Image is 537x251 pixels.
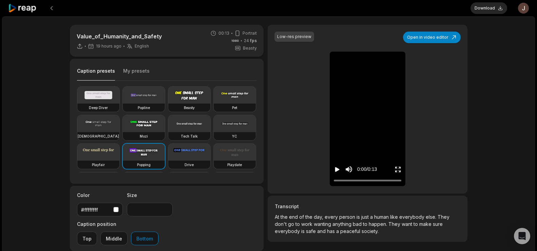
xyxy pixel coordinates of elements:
span: society. [362,228,379,234]
span: day, [314,214,325,220]
span: Beasty [243,45,257,51]
span: anything [332,221,353,227]
span: make [419,221,433,227]
button: My presets [123,68,150,80]
span: At [275,214,281,220]
span: is [301,228,306,234]
h3: Playfair [92,162,105,167]
span: like [390,214,399,220]
button: Play video [334,163,341,176]
span: They [438,214,449,220]
span: just [361,214,370,220]
span: Portrait [243,30,257,36]
span: peaceful [340,228,362,234]
span: everybody [275,228,301,234]
span: person [339,214,357,220]
label: Size [127,192,173,199]
button: Mute sound [345,165,353,174]
div: Low-res preview [277,34,311,40]
button: Caption presets [77,68,115,81]
span: 00:13 [218,30,229,36]
span: is [357,214,361,220]
span: end [289,214,299,220]
h3: [DEMOGRAPHIC_DATA] [78,133,119,139]
span: of [299,214,305,220]
span: human [374,214,390,220]
div: Open Intercom Messenger [514,228,530,244]
h3: Popline [138,105,150,110]
span: fps [250,38,257,43]
span: a [370,214,374,220]
button: #ffffffff [77,203,123,216]
h3: Popping [137,162,151,167]
div: 0:00 / 0:13 [357,166,377,173]
span: want [402,221,414,227]
button: Enter Fullscreen [395,163,401,176]
span: safe [306,228,317,234]
h3: Beasty [184,105,195,110]
button: Open in video editor [403,32,461,43]
span: the [305,214,314,220]
button: Bottom [131,232,158,245]
span: every [325,214,339,220]
h3: Playdate [227,162,242,167]
span: else. [426,214,438,220]
span: to [295,221,301,227]
span: 24 [244,38,257,44]
span: bad [353,221,363,227]
span: sure [433,221,443,227]
h3: Tech Talk [181,133,198,139]
button: Download [471,2,507,14]
h3: YC [232,133,237,139]
span: everybody [399,214,426,220]
span: and [317,228,327,234]
div: #ffffffff [81,206,111,213]
span: English [135,43,149,49]
h3: Transcript [275,203,460,210]
span: to [363,221,369,227]
p: Value_of_Humanity_and_Safety [77,32,162,40]
span: go [288,221,295,227]
span: the [281,214,289,220]
h3: Drive [185,162,194,167]
span: They [388,221,402,227]
span: has [327,228,336,234]
span: 19 hours ago [96,43,121,49]
span: wanting [314,221,332,227]
label: Color [77,192,123,199]
span: a [336,228,340,234]
span: happen. [369,221,388,227]
button: Middle [100,232,128,245]
h3: Pet [232,105,237,110]
h3: Mozi [140,133,148,139]
label: Caption position [77,220,158,228]
h3: Deep Diver [89,105,108,110]
span: don't [275,221,288,227]
span: to [414,221,419,227]
button: Top [77,232,97,245]
span: work [301,221,314,227]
